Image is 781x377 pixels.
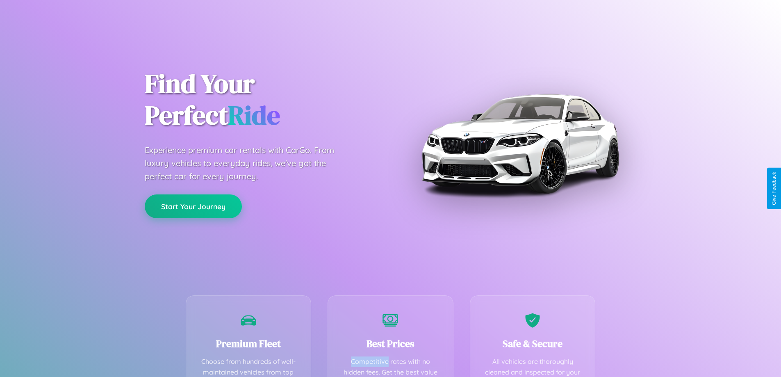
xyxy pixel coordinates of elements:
button: Start Your Journey [145,194,242,218]
h3: Premium Fleet [198,337,299,350]
span: Ride [228,97,280,133]
p: Experience premium car rentals with CarGo. From luxury vehicles to everyday rides, we've got the ... [145,144,350,183]
h1: Find Your Perfect [145,68,378,131]
h3: Best Prices [340,337,441,350]
img: Premium BMW car rental vehicle [417,41,622,246]
h3: Safe & Secure [483,337,583,350]
div: Give Feedback [771,172,777,205]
